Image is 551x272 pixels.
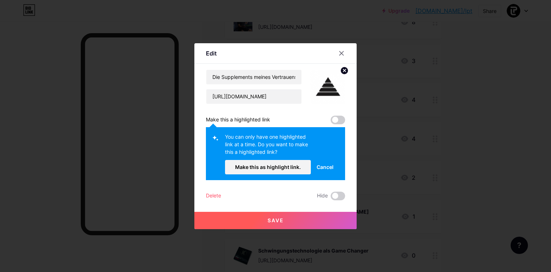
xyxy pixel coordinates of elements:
[310,70,345,104] img: link_thumbnail
[206,70,301,84] input: Title
[235,164,301,170] span: Make this as highlight link.
[206,89,301,104] input: URL
[317,163,334,171] span: Cancel
[206,116,270,124] div: Make this a highlighted link
[225,133,311,160] div: You can only have one highlighted link at a time. Do you want to make this a highlighted link?
[206,192,221,200] div: Delete
[225,160,311,174] button: Make this as highlight link.
[311,160,339,174] button: Cancel
[268,217,284,223] span: Save
[206,49,217,58] div: Edit
[194,212,357,229] button: Save
[317,192,328,200] span: Hide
